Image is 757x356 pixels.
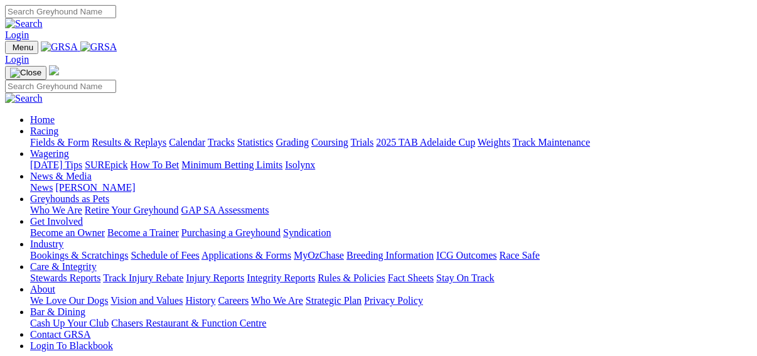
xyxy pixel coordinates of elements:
img: Close [10,68,41,78]
a: History [185,295,215,306]
a: Coursing [311,137,348,148]
a: Bookings & Scratchings [30,250,128,261]
a: Who We Are [251,295,303,306]
div: Get Involved [30,227,752,239]
div: Greyhounds as Pets [30,205,752,216]
a: Care & Integrity [30,261,97,272]
a: Breeding Information [346,250,434,261]
a: Careers [218,295,249,306]
a: Who We Are [30,205,82,215]
a: Tracks [208,137,235,148]
img: GRSA [41,41,78,53]
a: Schedule of Fees [131,250,199,261]
a: Vision and Values [110,295,183,306]
input: Search [5,80,116,93]
div: Care & Integrity [30,272,752,284]
div: Wagering [30,159,752,171]
a: Stewards Reports [30,272,100,283]
a: Home [30,114,55,125]
a: Wagering [30,148,69,159]
a: Minimum Betting Limits [181,159,282,170]
a: Privacy Policy [364,295,423,306]
a: Track Maintenance [513,137,590,148]
div: Racing [30,137,752,148]
a: Cash Up Your Club [30,318,109,328]
a: Results & Replays [92,137,166,148]
a: Calendar [169,137,205,148]
a: Racing [30,126,58,136]
img: GRSA [80,41,117,53]
a: [DATE] Tips [30,159,82,170]
a: Login [5,30,29,40]
a: MyOzChase [294,250,344,261]
button: Toggle navigation [5,41,38,54]
img: Search [5,18,43,30]
a: Track Injury Rebate [103,272,183,283]
a: Rules & Policies [318,272,385,283]
img: Search [5,93,43,104]
a: Bar & Dining [30,306,85,317]
img: logo-grsa-white.png [49,65,59,75]
a: Become a Trainer [107,227,179,238]
div: Industry [30,250,752,261]
a: GAP SA Assessments [181,205,269,215]
a: Statistics [237,137,274,148]
a: Greyhounds as Pets [30,193,109,204]
div: Bar & Dining [30,318,752,329]
a: 2025 TAB Adelaide Cup [376,137,475,148]
a: Purchasing a Greyhound [181,227,281,238]
a: Become an Owner [30,227,105,238]
a: Chasers Restaurant & Function Centre [111,318,266,328]
a: We Love Our Dogs [30,295,108,306]
a: Fields & Form [30,137,89,148]
a: Isolynx [285,159,315,170]
a: Race Safe [499,250,539,261]
a: Retire Your Greyhound [85,205,179,215]
a: News & Media [30,171,92,181]
a: Weights [478,137,510,148]
a: Login [5,54,29,65]
a: Strategic Plan [306,295,362,306]
a: Trials [350,137,373,148]
a: Integrity Reports [247,272,315,283]
a: Industry [30,239,63,249]
a: Grading [276,137,309,148]
a: SUREpick [85,159,127,170]
span: Menu [13,43,33,52]
a: Stay On Track [436,272,494,283]
div: About [30,295,752,306]
button: Toggle navigation [5,66,46,80]
a: About [30,284,55,294]
a: [PERSON_NAME] [55,182,135,193]
input: Search [5,5,116,18]
a: How To Bet [131,159,180,170]
div: News & Media [30,182,752,193]
a: Get Involved [30,216,83,227]
a: Login To Blackbook [30,340,113,351]
a: Contact GRSA [30,329,90,340]
a: Syndication [283,227,331,238]
a: Injury Reports [186,272,244,283]
a: News [30,182,53,193]
a: Fact Sheets [388,272,434,283]
a: Applications & Forms [201,250,291,261]
a: ICG Outcomes [436,250,497,261]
